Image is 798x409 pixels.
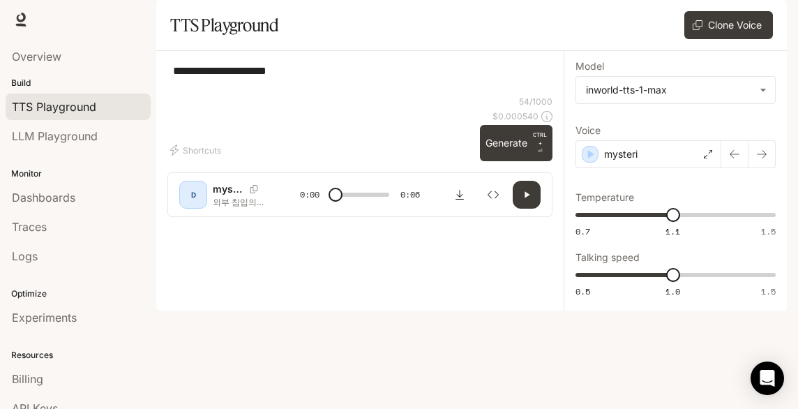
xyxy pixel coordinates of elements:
[519,96,552,107] p: 54 / 1000
[167,139,227,161] button: Shortcuts
[604,147,638,161] p: mysteri
[575,126,601,135] p: Voice
[182,184,204,206] div: D
[575,225,590,237] span: 0.7
[761,225,776,237] span: 1.5
[213,196,266,208] p: 외부 침입의 흔적은 어디에도 없었고, 그가 스스로 문을 잠근 뒤 감쪽같이 사라진 듯한 상황이었죠.
[170,11,278,39] h1: TTS Playground
[300,188,319,202] span: 0:00
[586,83,753,97] div: inworld-tts-1-max
[684,11,773,39] button: Clone Voice
[533,131,547,147] p: CTRL +
[213,182,244,196] p: mysteri
[575,193,634,202] p: Temperature
[665,285,680,297] span: 1.0
[479,181,507,209] button: Inspect
[575,285,590,297] span: 0.5
[575,253,640,262] p: Talking speed
[533,131,547,156] p: ⏎
[575,61,604,71] p: Model
[480,125,552,161] button: GenerateCTRL +⏎
[492,110,539,122] p: $ 0.000540
[446,181,474,209] button: Download audio
[576,77,775,103] div: inworld-tts-1-max
[244,185,264,193] button: Copy Voice ID
[400,188,420,202] span: 0:06
[751,362,784,395] div: Open Intercom Messenger
[665,225,680,237] span: 1.1
[761,285,776,297] span: 1.5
